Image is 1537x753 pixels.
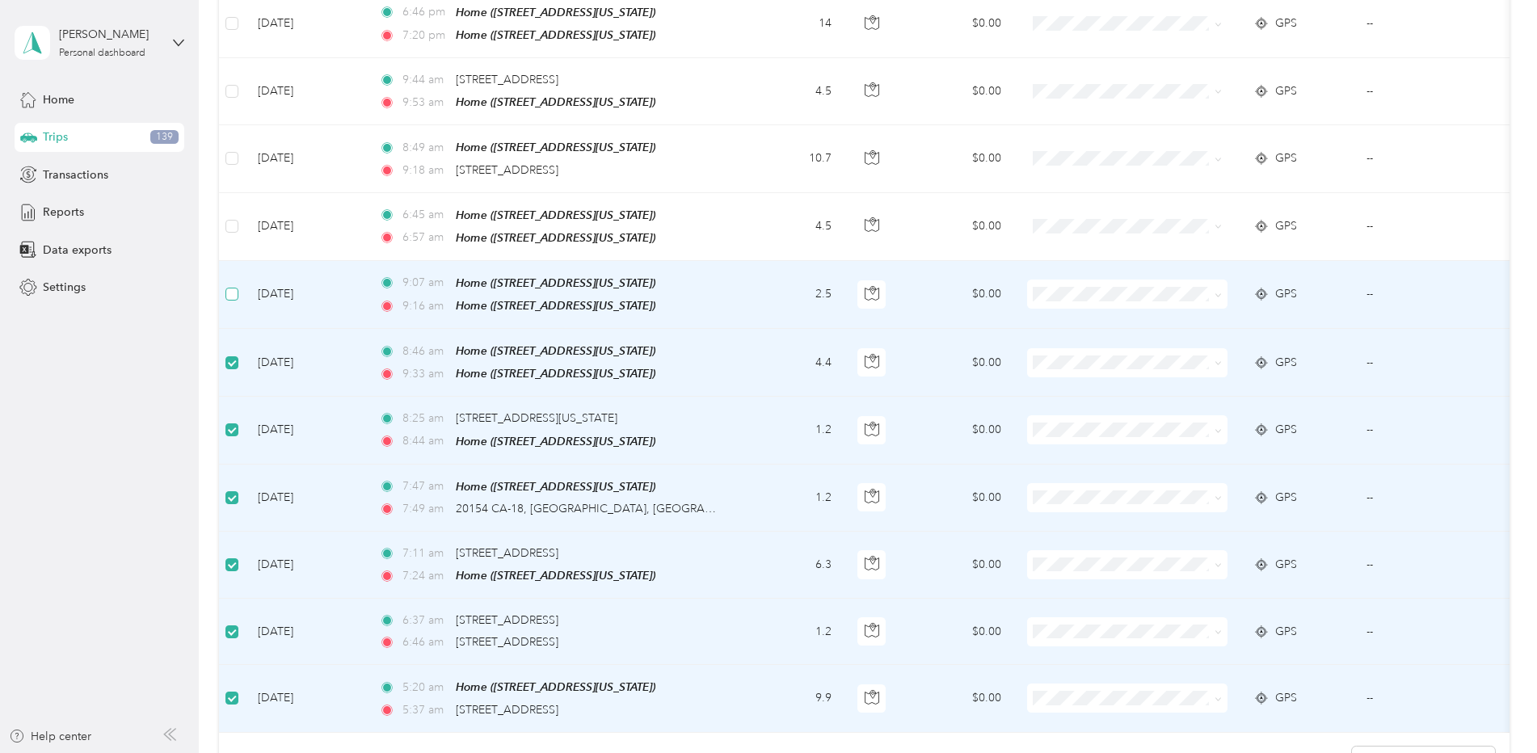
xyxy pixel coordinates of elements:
iframe: Everlance-gr Chat Button Frame [1446,663,1537,753]
span: 139 [150,130,179,145]
span: Home ([STREET_ADDRESS][US_STATE]) [456,276,655,289]
span: Settings [43,279,86,296]
span: 7:49 am [402,500,448,518]
span: 7:20 pm [402,27,448,44]
span: Home [43,91,74,108]
span: [STREET_ADDRESS] [456,73,558,86]
span: [STREET_ADDRESS][US_STATE] [456,411,617,425]
td: 4.5 [738,58,844,125]
td: -- [1354,665,1501,732]
td: [DATE] [245,665,366,732]
span: 8:44 am [402,432,448,450]
span: 6:57 am [402,229,448,246]
td: $0.00 [901,532,1014,599]
td: 2.5 [738,261,844,329]
td: $0.00 [901,329,1014,397]
td: [DATE] [245,329,366,397]
td: 1.2 [738,397,844,464]
td: -- [1354,397,1501,464]
td: -- [1354,193,1501,261]
span: 9:16 am [402,297,448,315]
span: Trips [43,128,68,145]
td: [DATE] [245,397,366,464]
span: GPS [1275,217,1297,235]
td: $0.00 [901,125,1014,192]
td: 4.4 [738,329,844,397]
span: 8:49 am [402,139,448,157]
span: Home ([STREET_ADDRESS][US_STATE]) [456,208,655,221]
span: GPS [1275,15,1297,32]
span: Home ([STREET_ADDRESS][US_STATE]) [456,344,655,357]
td: 10.7 [738,125,844,192]
td: $0.00 [901,599,1014,665]
td: $0.00 [901,261,1014,329]
td: -- [1354,125,1501,192]
span: Home ([STREET_ADDRESS][US_STATE]) [456,6,655,19]
div: Personal dashboard [59,48,145,58]
td: [DATE] [245,58,366,125]
span: Home ([STREET_ADDRESS][US_STATE]) [456,435,655,448]
td: -- [1354,261,1501,329]
span: 9:18 am [402,162,448,179]
td: -- [1354,532,1501,599]
span: GPS [1275,149,1297,167]
span: [STREET_ADDRESS] [456,613,558,627]
td: 1.2 [738,465,844,532]
td: 6.3 [738,532,844,599]
td: $0.00 [901,58,1014,125]
span: Home ([STREET_ADDRESS][US_STATE]) [456,141,655,154]
td: -- [1354,58,1501,125]
span: Transactions [43,166,108,183]
span: GPS [1275,82,1297,100]
td: -- [1354,465,1501,532]
span: 8:25 am [402,410,448,427]
span: Data exports [43,242,112,259]
span: 9:07 am [402,274,448,292]
td: 1.2 [738,599,844,665]
span: 5:20 am [402,679,448,696]
span: 6:46 am [402,633,448,651]
td: $0.00 [901,397,1014,464]
span: Home ([STREET_ADDRESS][US_STATE]) [456,299,655,312]
td: [DATE] [245,261,366,329]
div: [PERSON_NAME] [59,26,160,43]
span: Home ([STREET_ADDRESS][US_STATE]) [456,680,655,693]
td: [DATE] [245,532,366,599]
span: Home ([STREET_ADDRESS][US_STATE]) [456,480,655,493]
td: 9.9 [738,665,844,732]
span: [STREET_ADDRESS] [456,546,558,560]
td: [DATE] [245,193,366,261]
span: 8:46 am [402,343,448,360]
span: GPS [1275,285,1297,303]
span: Home ([STREET_ADDRESS][US_STATE]) [456,569,655,582]
td: [DATE] [245,465,366,532]
span: 20154 CA-18, [GEOGRAPHIC_DATA], [GEOGRAPHIC_DATA] [456,502,769,515]
td: [DATE] [245,125,366,192]
td: 4.5 [738,193,844,261]
span: 6:37 am [402,612,448,629]
span: GPS [1275,556,1297,574]
span: 9:44 am [402,71,448,89]
span: Home ([STREET_ADDRESS][US_STATE]) [456,367,655,380]
td: [DATE] [245,599,366,665]
span: 7:24 am [402,567,448,585]
span: Home ([STREET_ADDRESS][US_STATE]) [456,231,655,244]
span: [STREET_ADDRESS] [456,163,558,177]
span: 9:33 am [402,365,448,383]
td: $0.00 [901,465,1014,532]
span: 5:37 am [402,701,448,719]
span: 7:47 am [402,477,448,495]
span: [STREET_ADDRESS] [456,635,558,649]
button: Help center [9,728,91,745]
span: 6:45 am [402,206,448,224]
span: GPS [1275,623,1297,641]
span: 7:11 am [402,545,448,562]
td: $0.00 [901,193,1014,261]
span: Home ([STREET_ADDRESS][US_STATE]) [456,95,655,108]
span: GPS [1275,489,1297,507]
td: -- [1354,329,1501,397]
span: GPS [1275,421,1297,439]
span: Reports [43,204,84,221]
td: -- [1354,599,1501,665]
